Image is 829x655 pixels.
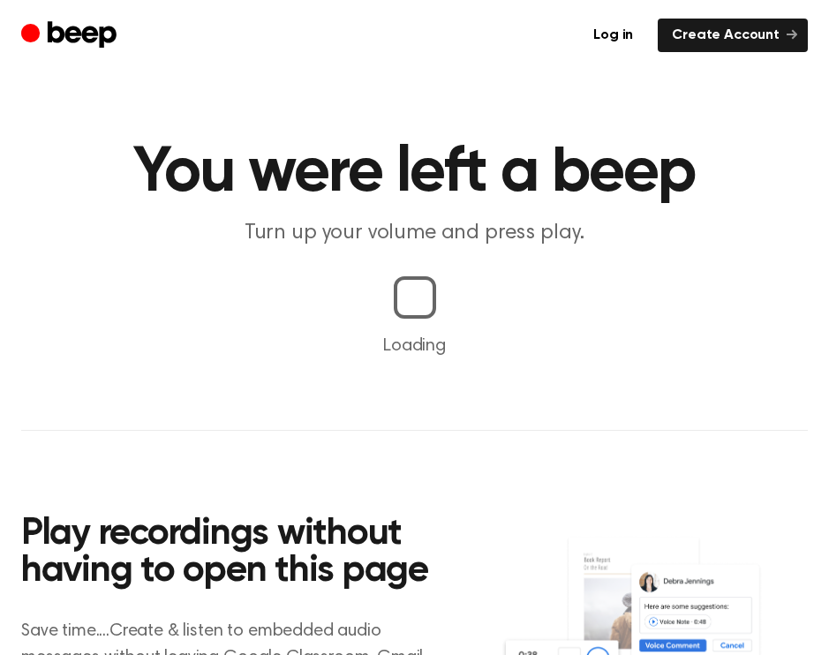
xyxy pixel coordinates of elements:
a: Beep [21,19,121,53]
p: Turn up your volume and press play. [76,219,754,248]
h1: You were left a beep [21,141,808,205]
a: Log in [579,19,647,52]
h2: Play recordings without having to open this page [21,516,430,590]
p: Loading [21,333,808,359]
a: Create Account [658,19,808,52]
